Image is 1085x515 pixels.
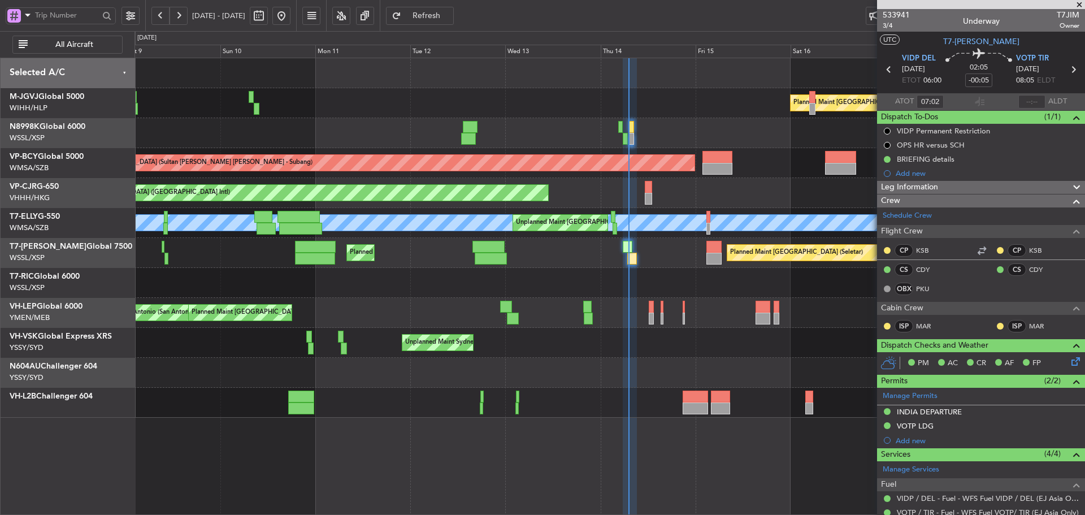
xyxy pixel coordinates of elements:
div: Planned Maint [GEOGRAPHIC_DATA] ([GEOGRAPHIC_DATA] International) [192,304,407,321]
div: INDIA DEPARTURE [897,407,962,417]
a: WSSL/XSP [10,283,45,293]
div: MEL San Antonio (San Antonio Intl) [106,304,207,321]
span: Permits [881,375,908,388]
span: T7-[PERSON_NAME] [943,36,1019,47]
input: --:-- [917,95,944,109]
span: VH-L2B [10,392,36,400]
a: Manage Services [883,464,939,475]
a: VHHH/HKG [10,193,50,203]
a: PKU [916,284,941,294]
div: CP [1008,244,1026,257]
a: YSSY/SYD [10,343,44,353]
div: OBX [895,283,913,295]
span: ETOT [902,75,921,86]
span: Dispatch Checks and Weather [881,339,988,352]
a: WMSA/SZB [10,223,49,233]
a: MAR [916,321,941,331]
div: [DATE] [137,33,157,43]
span: N8998K [10,123,40,131]
span: All Aircraft [30,41,119,49]
div: Unplanned Maint [GEOGRAPHIC_DATA] (Sultan [PERSON_NAME] [PERSON_NAME] - Subang) [516,214,787,231]
a: YSSY/SYD [10,373,44,383]
div: Sat 9 [125,45,220,58]
div: Add new [896,436,1079,445]
button: Refresh [386,7,454,25]
a: T7-ELLYG-550 [10,213,60,220]
span: VH-VSK [10,332,38,340]
div: Tue 12 [410,45,505,58]
span: Fuel [881,478,896,491]
a: Schedule Crew [883,210,932,222]
span: M-JGVJ [10,93,38,101]
span: 06:00 [923,75,941,86]
a: T7-RICGlobal 6000 [10,272,80,280]
span: Leg Information [881,181,938,194]
a: CDY [1029,265,1054,275]
a: MAR [1029,321,1054,331]
div: VOTP LDG [897,421,934,431]
a: VP-CJRG-650 [10,183,59,191]
div: Planned Maint [GEOGRAPHIC_DATA] (Sultan [PERSON_NAME] [PERSON_NAME] - Subang) [49,154,313,171]
a: CDY [916,265,941,275]
span: VP-BCY [10,153,38,161]
a: VIDP / DEL - Fuel - WFS Fuel VIDP / DEL (EJ Asia Only) [897,494,1079,503]
span: VIDP DEL [902,53,936,64]
span: AC [948,358,958,369]
div: Planned Maint [GEOGRAPHIC_DATA] ([GEOGRAPHIC_DATA]) [350,244,528,261]
div: OPS HR versus SCH [897,140,965,150]
input: Trip Number [35,7,99,24]
a: N604AUChallenger 604 [10,362,97,370]
span: ELDT [1037,75,1055,86]
div: ISP [1008,320,1026,332]
span: [DATE] [902,64,925,75]
a: VH-LEPGlobal 6000 [10,302,83,310]
span: (2/2) [1044,375,1061,387]
span: Crew [881,194,900,207]
div: Thu 14 [601,45,696,58]
a: KSB [916,245,941,256]
div: Planned Maint [GEOGRAPHIC_DATA] (Seletar) [793,94,926,111]
span: (1/1) [1044,111,1061,123]
button: All Aircraft [12,36,123,54]
div: BRIEFING details [897,154,954,164]
div: Mon 11 [315,45,410,58]
span: CR [976,358,986,369]
span: T7-RIC [10,272,34,280]
span: ALDT [1048,96,1067,107]
a: VH-L2BChallenger 604 [10,392,93,400]
div: Add new [896,168,1079,178]
a: WMSA/SZB [10,163,49,173]
div: CP [895,244,913,257]
span: VP-CJR [10,183,37,191]
span: 08:05 [1016,75,1034,86]
span: ATOT [895,96,914,107]
span: 02:05 [970,62,988,73]
span: [DATE] - [DATE] [192,11,245,21]
button: UTC [880,34,900,45]
span: [DATE] [1016,64,1039,75]
div: Planned Maint [GEOGRAPHIC_DATA] (Seletar) [730,244,863,261]
div: Sun 10 [220,45,315,58]
div: ISP [895,320,913,332]
span: Dispatch To-Dos [881,111,938,124]
div: CS [1008,263,1026,276]
span: N604AU [10,362,41,370]
div: CS [895,263,913,276]
span: Flight Crew [881,225,923,238]
div: Unplanned Maint Sydney ([PERSON_NAME] Intl) [405,334,544,351]
a: YMEN/MEB [10,313,50,323]
a: WIHH/HLP [10,103,47,113]
span: Cabin Crew [881,302,923,315]
a: VP-BCYGlobal 5000 [10,153,84,161]
span: PM [918,358,929,369]
a: VH-VSKGlobal Express XRS [10,332,112,340]
div: Wed 13 [505,45,600,58]
input: --:-- [1018,95,1045,109]
div: VIDP Permanent Restriction [897,126,990,136]
a: WSSL/XSP [10,253,45,263]
span: VOTP TIR [1016,53,1049,64]
span: T7-ELLY [10,213,38,220]
a: Manage Permits [883,391,938,402]
a: M-JGVJGlobal 5000 [10,93,84,101]
span: T7JIM [1057,9,1079,21]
